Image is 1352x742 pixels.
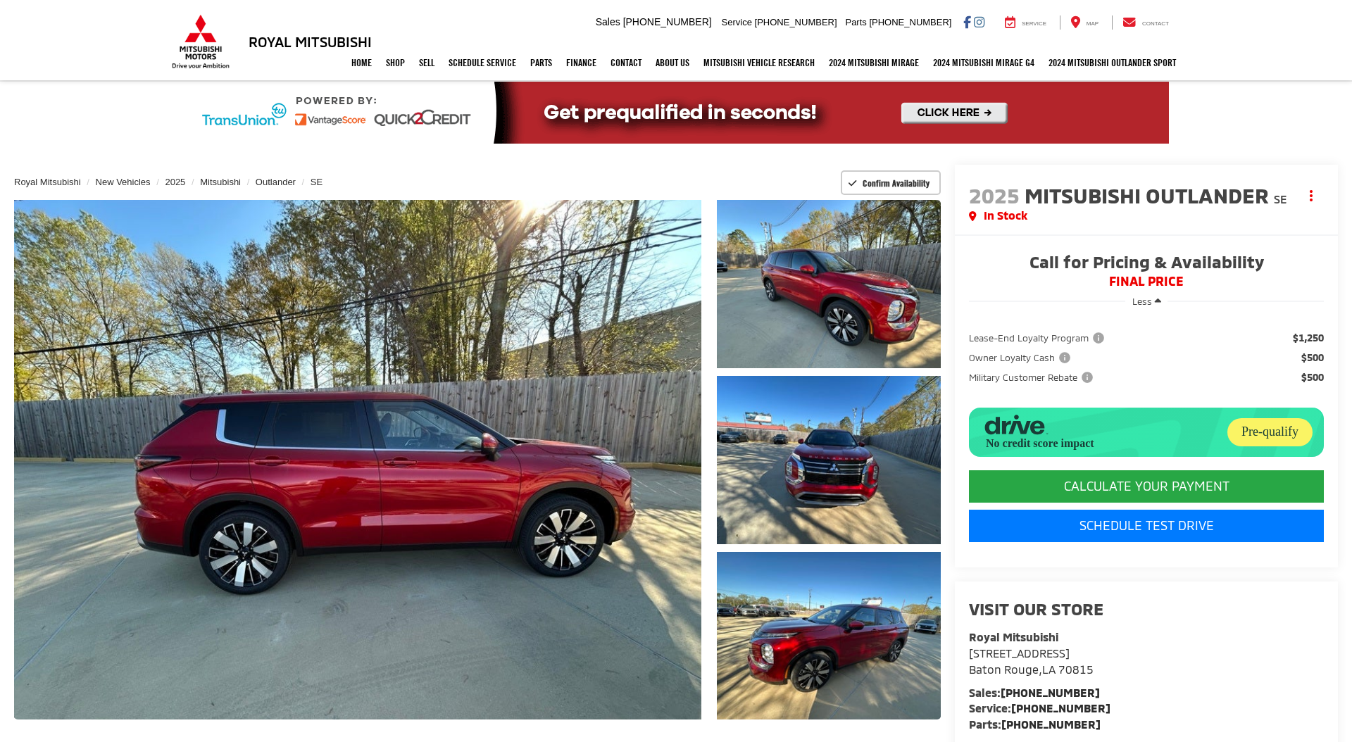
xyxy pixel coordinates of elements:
[1058,662,1094,676] span: 70815
[841,170,941,195] button: Confirm Availability
[984,208,1027,224] span: In Stock
[249,34,372,49] h3: Royal Mitsubishi
[969,646,1094,676] a: [STREET_ADDRESS] Baton Rouge,LA 70815
[969,600,1324,618] h2: Visit our Store
[344,45,379,80] a: Home
[165,177,185,187] a: 2025
[1042,662,1056,676] span: LA
[412,45,442,80] a: Sell
[1025,182,1274,208] span: Mitsubishi Outlander
[717,200,941,368] a: Expand Photo 1
[623,16,712,27] span: [PHONE_NUMBER]
[596,16,620,27] span: Sales
[969,686,1100,699] strong: Sales:
[969,470,1324,503] : CALCULATE YOUR PAYMENT
[969,370,1096,384] span: Military Customer Rebate
[714,198,943,370] img: 2025 Mitsubishi Outlander SE
[1001,717,1101,731] a: [PHONE_NUMBER]
[969,701,1110,715] strong: Service:
[969,275,1324,289] span: FINAL PRICE
[14,177,81,187] a: Royal Mitsubishi
[974,16,984,27] a: Instagram: Click to visit our Instagram page
[969,253,1324,275] span: Call for Pricing & Availability
[969,646,1070,660] span: [STREET_ADDRESS]
[1274,192,1287,206] span: SE
[256,177,296,187] a: Outlander
[1060,15,1109,30] a: Map
[969,331,1109,345] button: Lease-End Loyalty Program
[863,177,930,189] span: Confirm Availability
[1125,289,1168,314] button: Less
[969,662,1039,676] span: Baton Rouge
[1022,20,1046,27] span: Service
[1310,190,1313,201] span: dropdown dots
[969,510,1324,542] a: Schedule Test Drive
[1293,331,1324,345] span: $1,250
[14,200,701,719] a: Expand Photo 0
[1142,20,1169,27] span: Contact
[7,197,708,722] img: 2025 Mitsubishi Outlander SE
[1011,701,1110,715] a: [PHONE_NUMBER]
[96,177,151,187] a: New Vehicles
[969,351,1075,365] button: Owner Loyalty Cash
[603,45,649,80] a: Contact
[696,45,822,80] a: Mitsubishi Vehicle Research
[1041,45,1183,80] a: 2024 Mitsubishi Outlander SPORT
[969,331,1107,345] span: Lease-End Loyalty Program
[717,376,941,544] a: Expand Photo 2
[963,16,971,27] a: Facebook: Click to visit our Facebook page
[714,374,943,546] img: 2025 Mitsubishi Outlander SE
[969,370,1098,384] button: Military Customer Rebate
[311,177,323,187] a: SE
[722,17,752,27] span: Service
[1132,296,1152,307] span: Less
[183,82,1169,144] img: Quick2Credit
[717,552,941,720] a: Expand Photo 3
[1112,15,1179,30] a: Contact
[1299,183,1324,208] button: Actions
[969,662,1094,676] span: ,
[969,717,1101,731] strong: Parts:
[1087,20,1098,27] span: Map
[1001,686,1100,699] a: [PHONE_NUMBER]
[379,45,412,80] a: Shop
[926,45,1041,80] a: 2024 Mitsubishi Mirage G4
[200,177,241,187] a: Mitsubishi
[969,630,1058,643] strong: Royal Mitsubishi
[523,45,559,80] a: Parts: Opens in a new tab
[442,45,523,80] a: Schedule Service: Opens in a new tab
[969,182,1020,208] span: 2025
[169,14,232,69] img: Mitsubishi
[714,550,943,722] img: 2025 Mitsubishi Outlander SE
[1301,351,1324,365] span: $500
[755,17,837,27] span: [PHONE_NUMBER]
[845,17,866,27] span: Parts
[822,45,926,80] a: 2024 Mitsubishi Mirage
[649,45,696,80] a: About Us
[559,45,603,80] a: Finance
[869,17,951,27] span: [PHONE_NUMBER]
[994,15,1057,30] a: Service
[969,351,1073,365] span: Owner Loyalty Cash
[1301,370,1324,384] span: $500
